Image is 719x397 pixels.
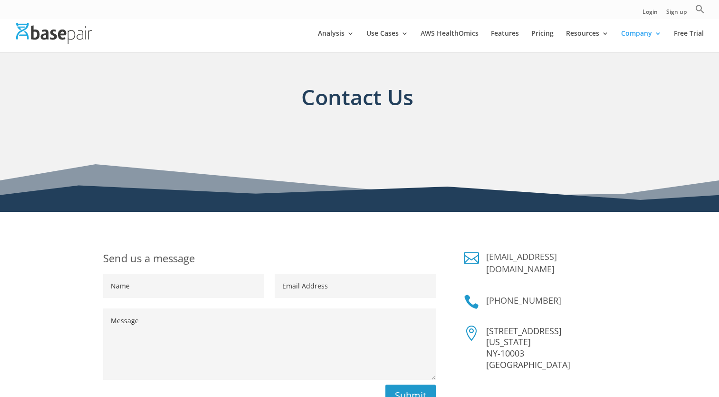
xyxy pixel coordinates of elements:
[666,9,687,19] a: Sign up
[103,81,612,128] h1: Contact Us
[103,250,436,274] h1: Send us a message
[491,30,519,52] a: Features
[621,30,661,52] a: Company
[486,326,616,371] p: [STREET_ADDRESS] [US_STATE] NY-10003 [GEOGRAPHIC_DATA]
[674,30,704,52] a: Free Trial
[16,23,92,43] img: Basepair
[531,30,554,52] a: Pricing
[464,250,479,266] a: 
[486,251,557,275] a: [EMAIL_ADDRESS][DOMAIN_NAME]
[695,4,705,14] svg: Search
[421,30,479,52] a: AWS HealthOmics
[642,9,658,19] a: Login
[103,274,264,298] input: Name
[366,30,408,52] a: Use Cases
[566,30,609,52] a: Resources
[486,295,561,306] a: [PHONE_NUMBER]
[275,274,436,298] input: Email Address
[464,294,479,309] a: 
[464,326,479,341] span: 
[318,30,354,52] a: Analysis
[695,4,705,19] a: Search Icon Link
